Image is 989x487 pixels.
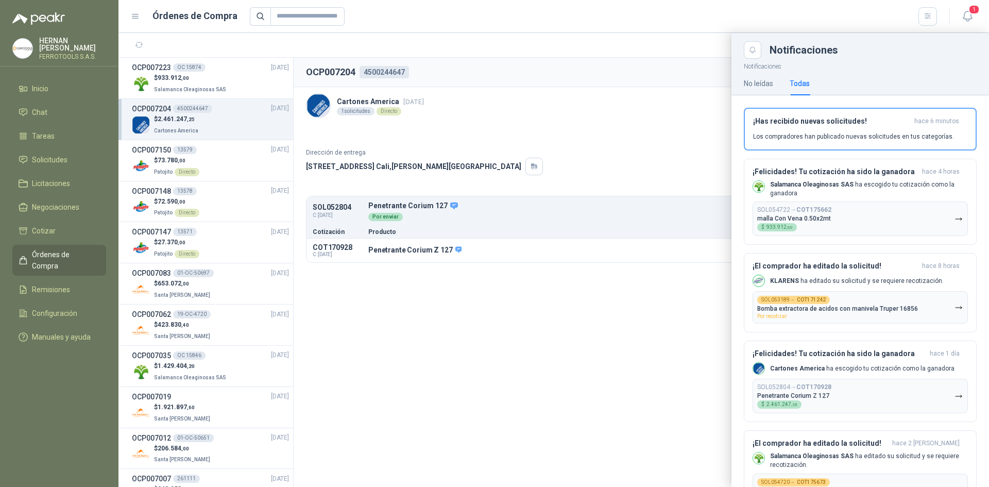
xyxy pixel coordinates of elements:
p: ha escogido tu cotización como la ganadora [770,364,954,373]
a: Remisiones [12,280,106,299]
img: Company Logo [13,39,32,58]
div: $ [757,400,802,409]
button: SOL054722→COT175662malla Con Vena 0.50x2mt$933.912,00 [753,201,968,236]
a: Licitaciones [12,174,106,193]
a: Negociaciones [12,197,106,217]
p: Penetrante Corium Z 127 [757,392,829,399]
span: Tareas [32,130,55,142]
span: Por recotizar [757,313,787,319]
img: Logo peakr [12,12,65,25]
button: SOL052804→COT170928Penetrante Corium Z 127$2.461.247,25 [753,379,968,413]
button: ¡Has recibido nuevas solicitudes!hace 6 minutos Los compradores han publicado nuevas solicitudes ... [744,108,977,150]
span: Configuración [32,308,77,319]
b: COT175662 [796,206,831,213]
p: SOL054722 → [757,206,831,214]
span: ,25 [791,402,797,407]
h3: ¡Felicidades! Tu cotización ha sido la ganadora [753,349,926,358]
h1: Órdenes de Compra [152,9,237,23]
span: Solicitudes [32,154,67,165]
button: ¡Felicidades! Tu cotización ha sido la ganadorahace 1 día Company LogoCartones America ha escogid... [744,341,977,422]
p: FERROTOOLS S.A.S. [39,54,106,60]
h3: ¡Felicidades! Tu cotización ha sido la ganadora [753,167,918,176]
button: Close [744,41,761,59]
p: HERNAN [PERSON_NAME] [39,37,106,52]
a: Cotizar [12,221,106,241]
span: hace 2 [PERSON_NAME] [892,439,960,448]
a: Solicitudes [12,150,106,170]
p: Los compradores han publicado nuevas solicitudes en tus categorías. [753,132,954,141]
span: hace 6 minutos [914,117,959,126]
a: Configuración [12,304,106,323]
div: Notificaciones [770,45,977,55]
h3: ¡El comprador ha editado la solicitud! [753,262,918,271]
a: Chat [12,103,106,122]
b: Salamanca Oleaginosas SAS [770,452,854,460]
a: Inicio [12,79,106,98]
p: ha escogido tu cotización como la ganadora [770,180,968,198]
div: SOL054720 → [757,478,830,486]
span: hace 4 horas [922,167,960,176]
b: COT170928 [796,383,831,391]
button: ¡El comprador ha editado la solicitud!hace 8 horas Company LogoKLARENS ha editado su solicitud y ... [744,253,977,332]
span: 2.461.247 [766,402,797,407]
button: 1 [958,7,977,26]
span: Negociaciones [32,201,79,213]
img: Company Logo [753,363,764,374]
button: SOL053189→COT171242Bomba extractora de acidos con manivela Truper 16856Por recotizar [753,291,968,324]
b: COT175673 [797,480,826,485]
span: 1 [968,5,980,14]
div: Todas [790,78,810,89]
p: Notificaciones [731,59,989,72]
span: 933.912 [766,225,793,230]
p: Bomba extractora de acidos con manivela Truper 16856 [757,305,918,312]
b: COT171242 [797,297,826,303]
span: Remisiones [32,284,70,295]
span: Cotizar [32,225,56,237]
p: SOL052804 → [757,383,831,391]
b: KLARENS [770,277,799,284]
p: ha editado su solicitud y se requiere recotización. [770,452,968,469]
span: Inicio [32,83,48,94]
span: Chat [32,107,47,118]
span: ,00 [787,225,793,230]
a: Manuales y ayuda [12,327,106,347]
span: Licitaciones [32,178,70,189]
p: malla Con Vena 0.50x2mt [757,215,831,222]
img: Company Logo [753,181,764,192]
span: Manuales y ayuda [32,331,91,343]
a: Tareas [12,126,106,146]
b: Salamanca Oleaginosas SAS [770,181,854,188]
b: Cartones America [770,365,825,372]
h3: ¡Has recibido nuevas solicitudes! [753,117,910,126]
div: No leídas [744,78,773,89]
h3: ¡El comprador ha editado la solicitud! [753,439,888,448]
p: ha editado su solicitud y se requiere recotización. [770,277,944,286]
img: Company Logo [753,452,764,464]
a: Órdenes de Compra [12,245,106,276]
span: hace 8 horas [922,262,960,271]
img: Company Logo [753,275,764,287]
div: $ [757,223,797,231]
span: Órdenes de Compra [32,249,96,272]
div: SOL053189 → [757,296,830,304]
button: ¡Felicidades! Tu cotización ha sido la ganadorahace 4 horas Company LogoSalamanca Oleaginosas SAS... [744,159,977,245]
span: hace 1 día [930,349,960,358]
